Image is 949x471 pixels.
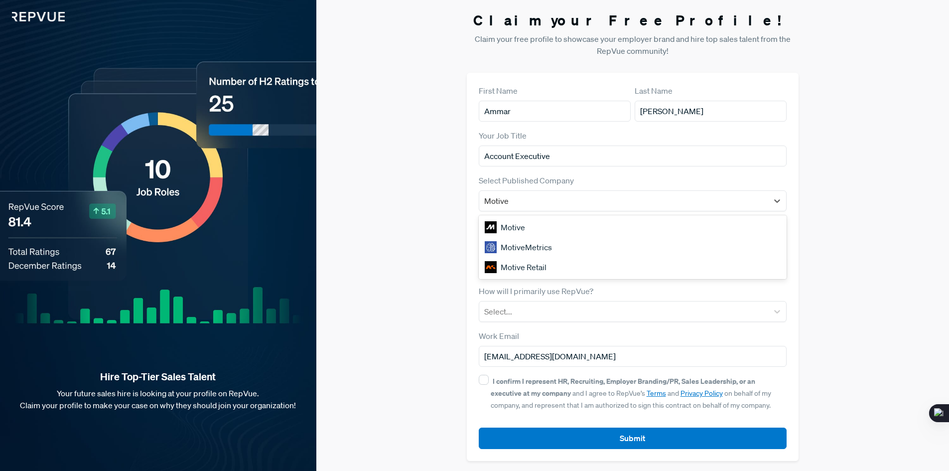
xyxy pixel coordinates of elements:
[479,237,787,257] div: MotiveMetrics
[479,346,787,367] input: Email
[491,377,771,410] span: and I agree to RepVue’s and on behalf of my company, and represent that I am authorized to sign t...
[635,101,787,122] input: Last Name
[647,389,666,398] a: Terms
[479,428,787,449] button: Submit
[479,330,519,342] label: Work Email
[479,146,787,166] input: Title
[467,12,799,29] h3: Claim your Free Profile!
[467,33,799,57] p: Claim your free profile to showcase your employer brand and hire top sales talent from the RepVue...
[479,217,787,237] div: Motive
[479,174,574,186] label: Select Published Company
[635,85,673,97] label: Last Name
[485,221,497,233] img: Motive
[479,285,593,297] label: How will I primarily use RepVue?
[491,376,755,398] strong: I confirm I represent HR, Recruiting, Employer Branding/PR, Sales Leadership, or an executive at ...
[16,370,300,383] strong: Hire Top-Tier Sales Talent
[680,389,723,398] a: Privacy Policy
[485,261,497,273] img: Motive Retail
[16,387,300,411] p: Your future sales hire is looking at your profile on RepVue. Claim your profile to make your case...
[479,257,787,277] div: Motive Retail
[479,101,631,122] input: First Name
[485,241,497,253] img: MotiveMetrics
[479,130,527,142] label: Your Job Title
[479,85,518,97] label: First Name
